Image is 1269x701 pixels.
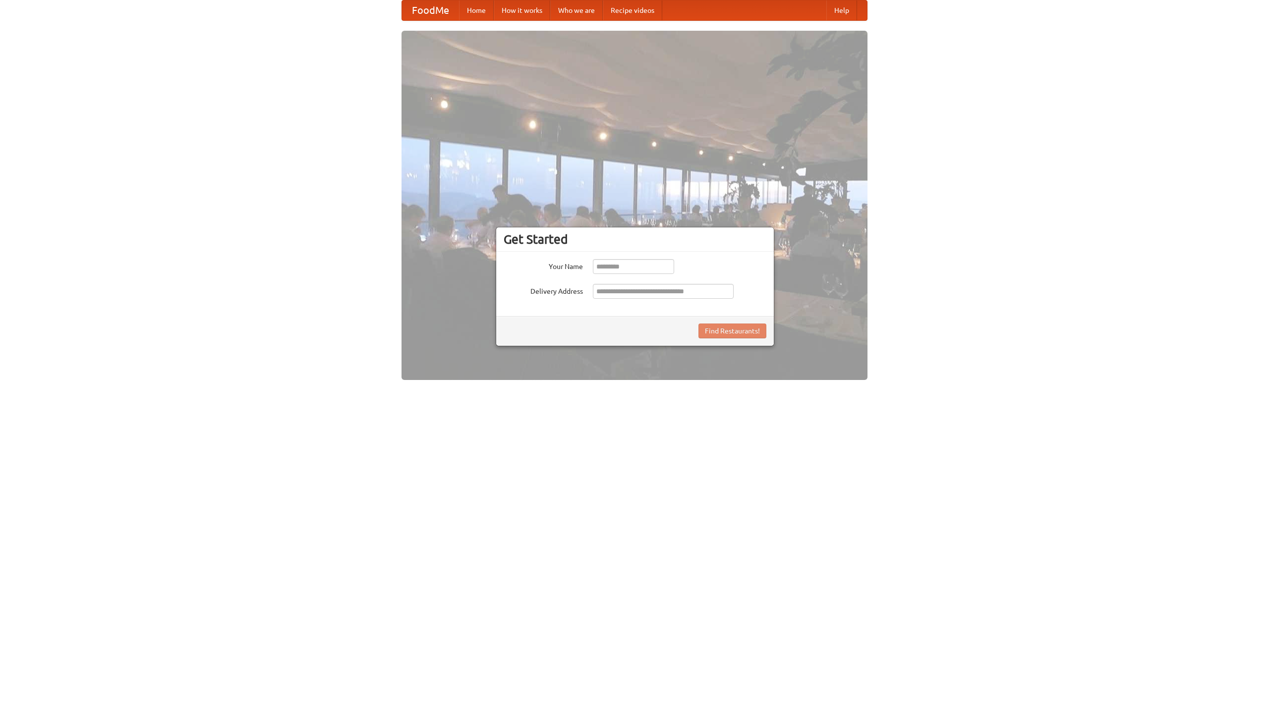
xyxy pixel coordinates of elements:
label: Delivery Address [504,284,583,296]
label: Your Name [504,259,583,271]
a: FoodMe [402,0,459,20]
a: Help [826,0,857,20]
h3: Get Started [504,232,766,247]
a: How it works [494,0,550,20]
a: Recipe videos [603,0,662,20]
button: Find Restaurants! [698,324,766,338]
a: Home [459,0,494,20]
a: Who we are [550,0,603,20]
